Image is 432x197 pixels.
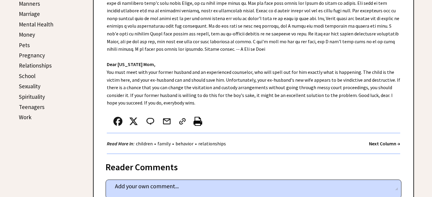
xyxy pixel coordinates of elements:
[19,93,45,100] a: Spirituality
[19,41,30,49] a: Pets
[193,117,202,126] img: printer%20icon.png
[113,117,122,126] img: facebook.png
[19,72,35,80] a: School
[156,141,172,147] a: family
[162,117,171,126] img: mail.png
[145,117,155,126] img: message_round%202.png
[19,114,31,121] a: Work
[19,83,40,90] a: Sexuality
[369,141,400,147] a: Next Column →
[178,117,187,126] img: link_02.png
[19,103,44,111] a: Teenagers
[174,141,195,147] a: behavior
[19,10,40,17] a: Marriage
[19,31,35,38] a: Money
[19,52,45,59] a: Pregnancy
[107,61,155,67] strong: Dear [US_STATE] Mom,
[134,141,154,147] a: children
[19,62,52,69] a: Relationships
[19,21,53,28] a: Mental Health
[107,140,227,147] div: • • •
[106,161,401,170] div: Reader Comments
[107,141,134,147] strong: Read More In:
[197,141,227,147] a: relationships
[129,117,138,126] img: x_small.png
